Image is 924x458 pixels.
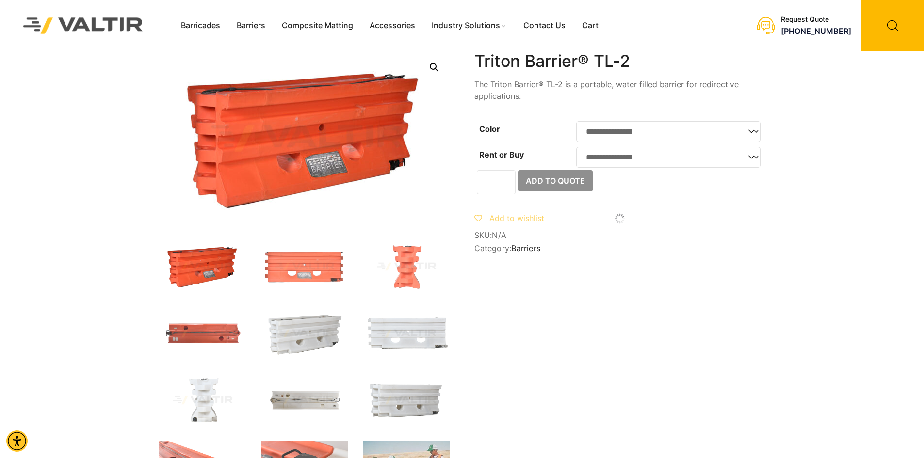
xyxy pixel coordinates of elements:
[363,240,450,293] img: A bright orange industrial block with a tiered design, likely used for construction or safety pur...
[159,307,246,360] img: An orange sled-like device with a metal handle and cable, featuring holes and markings, likely us...
[781,26,851,36] a: call (888) 496-3625
[492,230,506,240] span: N/A
[363,374,450,426] img: A white plastic container with a ribbed design and openings on the sides, likely used for storage...
[261,307,348,360] img: A white, rectangular plastic component with grooves and openings, likely used in machinery or equ...
[474,244,765,253] span: Category:
[361,18,423,33] a: Accessories
[425,59,443,76] a: Open this option
[274,18,361,33] a: Composite Matting
[518,170,593,191] button: Add to Quote
[474,51,765,71] h1: Triton Barrier® TL-2
[479,124,500,134] label: Color
[6,430,28,452] div: Accessibility Menu
[781,16,851,24] div: Request Quote
[474,231,765,240] span: SKU:
[261,240,348,293] img: An orange traffic barrier with a textured surface and cutouts for visibility and connection.
[474,79,765,102] p: The Triton Barrier® TL-2 is a portable, water filled barrier for redirective applications.
[173,18,228,33] a: Barricades
[477,170,516,194] input: Product quantity
[159,240,246,293] img: Triton_Org_3Q.jpg
[261,374,348,426] img: A white plastic device with a wire loop and several holes, likely used for securing or connecting...
[228,18,274,33] a: Barriers
[11,5,156,46] img: Valtir Rentals
[363,307,450,360] img: A white plastic component with grooves and cutouts, likely a part for machinery or equipment.
[479,150,524,159] label: Rent or Buy
[574,18,607,33] a: Cart
[515,18,574,33] a: Contact Us
[423,18,515,33] a: Industry Solutions
[159,374,246,426] img: A white, multi-tiered plastic component with a curved base, possibly used for industrial or mecha...
[511,243,540,253] a: Barriers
